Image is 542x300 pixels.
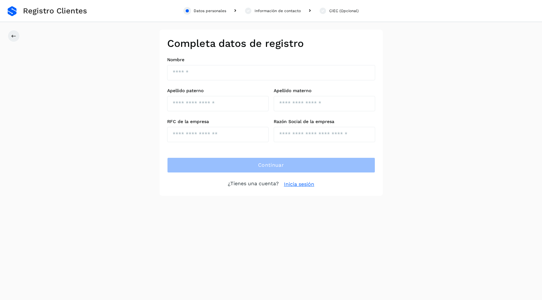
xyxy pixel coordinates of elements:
[258,162,284,169] span: Continuar
[284,180,314,188] a: Inicia sesión
[167,119,269,124] label: RFC de la empresa
[167,157,375,173] button: Continuar
[167,57,375,62] label: Nombre
[194,8,226,14] div: Datos personales
[167,88,269,93] label: Apellido paterno
[255,8,301,14] div: Información de contacto
[329,8,359,14] div: CIEC (Opcional)
[228,180,279,188] p: ¿Tienes una cuenta?
[23,6,87,16] span: Registro Clientes
[167,37,375,49] h2: Completa datos de registro
[274,88,375,93] label: Apellido materno
[274,119,375,124] label: Razón Social de la empresa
